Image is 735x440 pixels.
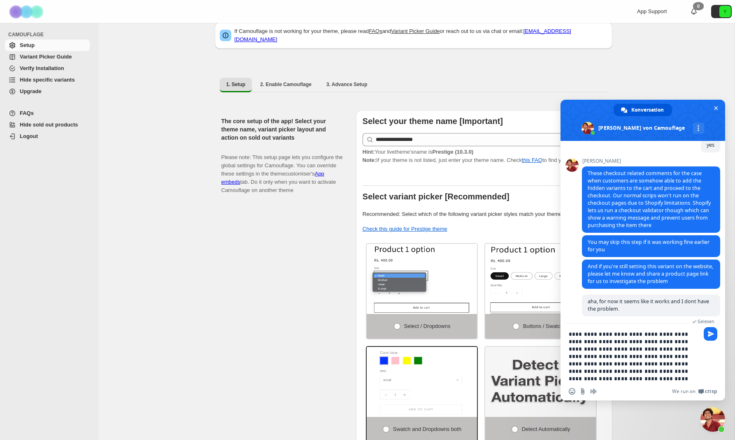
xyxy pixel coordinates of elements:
[363,149,473,155] span: Your live theme's name is
[590,388,597,395] span: Audionachricht aufzeichnen
[363,149,375,155] strong: Hint:
[20,77,75,83] span: Hide specific variants
[20,65,64,71] span: Verify Installation
[582,158,720,164] span: [PERSON_NAME]
[326,81,367,88] span: 3. Advance Setup
[614,104,672,116] div: Konversation
[226,81,246,88] span: 1. Setup
[369,28,382,34] a: FAQs
[672,388,695,395] span: We run on
[569,330,699,382] textarea: Verfassen Sie Ihre Nachricht…
[485,347,596,417] img: Detect Automatically
[7,0,48,23] img: Camouflage
[579,388,586,395] span: Datei senden
[690,7,698,16] a: 0
[588,298,709,312] span: aha, for now it seems like it works and I dont have the problem.
[723,9,727,14] text: Y
[631,104,664,116] span: Konversation
[5,51,90,63] a: Variant Picker Guide
[523,323,569,329] span: Buttons / Swatches
[260,81,312,88] span: 2. Enable Camouflage
[20,110,34,116] span: FAQs
[367,244,477,314] img: Select / Dropdowns
[5,131,90,142] a: Logout
[705,388,717,395] span: Crisp
[5,108,90,119] a: FAQs
[5,63,90,74] a: Verify Installation
[5,119,90,131] a: Hide sold out products
[20,88,42,94] span: Upgrade
[700,407,725,432] div: Chat schließen
[693,123,704,134] div: Mehr Kanäle
[719,6,731,17] span: Avatar with initials Y
[221,145,343,194] p: Please note: This setup page lets you configure the global settings for Camouflage. You can overr...
[391,28,440,34] a: Variant Picker Guide
[711,5,732,18] button: Avatar with initials Y
[20,133,38,139] span: Logout
[712,104,720,112] span: Chat schließen
[235,27,607,44] p: If Camouflage is not working for your theme, please read and or reach out to us via chat or email:
[404,323,451,329] span: Select / Dropdowns
[432,149,473,155] strong: Prestige (10.3.0)
[569,388,575,395] span: Einen Emoji einfügen
[363,157,376,163] strong: Note:
[522,426,570,432] span: Detect Automatically
[8,31,93,38] span: CAMOUFLAGE
[637,8,667,14] span: App Support
[367,347,477,417] img: Swatch and Dropdowns both
[393,426,461,432] span: Swatch and Dropdowns both
[363,192,509,201] b: Select variant picker [Recommended]
[363,226,447,232] a: Check this guide for Prestige theme
[588,239,709,253] span: You may skip this step if it was working fine earlier for you
[20,42,35,48] span: Setup
[588,170,711,229] span: These checkout related comments for the case when customers are somehow able to add the hidden va...
[672,388,717,395] a: We run onCrisp
[363,148,606,164] p: If your theme is not listed, just enter your theme name. Check to find your theme name.
[522,157,542,163] a: this FAQ
[5,40,90,51] a: Setup
[363,117,503,126] b: Select your theme name [Important]
[20,54,72,60] span: Variant Picker Guide
[5,86,90,97] a: Upgrade
[5,74,90,86] a: Hide specific variants
[707,141,714,148] span: yes
[485,244,596,314] img: Buttons / Swatches
[698,318,714,324] span: Gelesen
[704,327,717,341] span: Senden Sie
[363,210,606,218] p: Recommended: Select which of the following variant picker styles match your theme.
[221,117,343,142] h2: The core setup of the app! Select your theme name, variant picker layout and action on sold out v...
[20,122,78,128] span: Hide sold out products
[693,2,704,10] div: 0
[588,263,713,285] span: And if you're still setting this variant on the website, please let me know and share a product p...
